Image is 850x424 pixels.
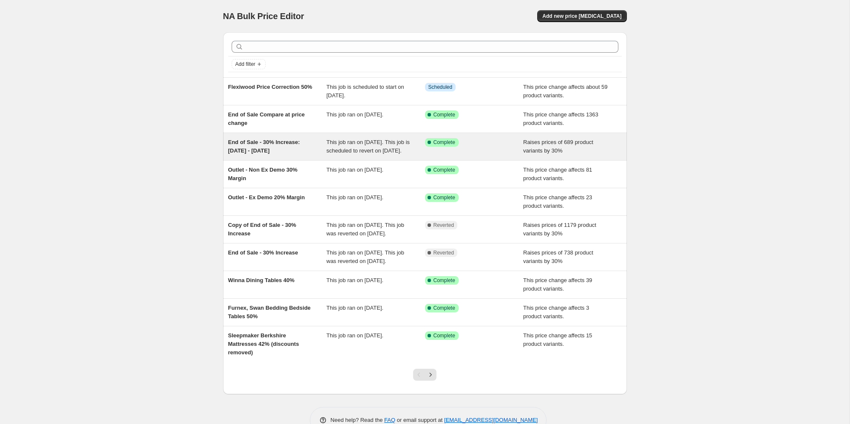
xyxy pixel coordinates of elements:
[228,84,312,90] span: Flexiwood Price Correction 50%
[523,305,589,319] span: This price change affects 3 product variants.
[331,417,385,423] span: Need help? Read the
[433,222,454,229] span: Reverted
[433,167,455,173] span: Complete
[537,10,626,22] button: Add new price [MEDICAL_DATA]
[228,305,311,319] span: Furnex, Swan Bedding Bedside Tables 50%
[542,13,621,20] span: Add new price [MEDICAL_DATA]
[523,111,598,126] span: This price change affects 1363 product variants.
[523,332,592,347] span: This price change affects 15 product variants.
[223,11,304,21] span: NA Bulk Price Editor
[523,139,593,154] span: Raises prices of 689 product variants by 30%
[428,84,453,90] span: Scheduled
[384,417,395,423] a: FAQ
[433,139,455,146] span: Complete
[228,111,305,126] span: End of Sale Compare at price change
[326,111,383,118] span: This job ran on [DATE].
[523,84,608,99] span: This price change affects about 59 product variants.
[433,332,455,339] span: Complete
[235,61,255,68] span: Add filter
[326,277,383,283] span: This job ran on [DATE].
[326,249,404,264] span: This job ran on [DATE]. This job was reverted on [DATE].
[395,417,444,423] span: or email support at
[433,111,455,118] span: Complete
[433,194,455,201] span: Complete
[523,249,593,264] span: Raises prices of 738 product variants by 30%
[228,277,295,283] span: Winna Dining Tables 40%
[425,369,436,381] button: Next
[228,194,305,201] span: Outlet - Ex Demo 20% Margin
[444,417,538,423] a: [EMAIL_ADDRESS][DOMAIN_NAME]
[433,277,455,284] span: Complete
[326,194,383,201] span: This job ran on [DATE].
[523,194,592,209] span: This price change affects 23 product variants.
[326,332,383,339] span: This job ran on [DATE].
[326,84,404,99] span: This job is scheduled to start on [DATE].
[433,305,455,311] span: Complete
[326,305,383,311] span: This job ran on [DATE].
[523,167,592,181] span: This price change affects 81 product variants.
[523,277,592,292] span: This price change affects 39 product variants.
[228,222,296,237] span: Copy of End of Sale - 30% Increase
[433,249,454,256] span: Reverted
[326,222,404,237] span: This job ran on [DATE]. This job was reverted on [DATE].
[232,59,266,69] button: Add filter
[228,249,298,256] span: End of Sale - 30% Increase
[413,369,436,381] nav: Pagination
[326,167,383,173] span: This job ran on [DATE].
[523,222,596,237] span: Raises prices of 1179 product variants by 30%
[228,332,299,356] span: Sleepmaker Berkshire Mattresses 42% (discounts removed)
[228,167,297,181] span: Outlet - Non Ex Demo 30% Margin
[228,139,300,154] span: End of Sale - 30% Increase: [DATE] - [DATE]
[326,139,410,154] span: This job ran on [DATE]. This job is scheduled to revert on [DATE].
